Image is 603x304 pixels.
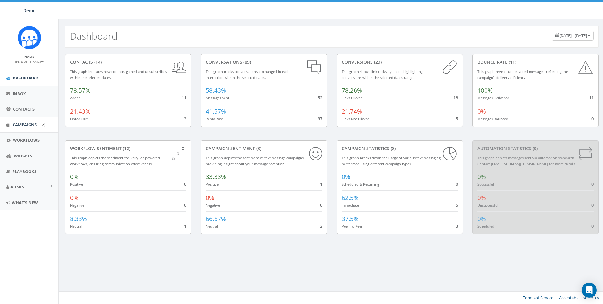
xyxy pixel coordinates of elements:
[320,223,322,229] span: 2
[477,224,494,229] small: Scheduled
[477,145,594,152] div: Automation Statistics
[559,295,599,301] a: Acceptable Use Policy
[10,184,25,190] span: Admin
[477,182,494,187] small: Successful
[184,116,186,122] span: 3
[206,155,305,166] small: This graph depicts the sentiment of text message campaigns, providing insight about your message ...
[41,123,45,127] input: Submit
[242,59,251,65] span: (89)
[70,145,186,152] div: Workflow Sentiment
[15,59,44,64] small: [PERSON_NAME]
[13,75,39,81] span: Dashboard
[559,33,587,38] span: [DATE] - [DATE]
[342,86,362,95] span: 78.26%
[454,95,458,100] span: 18
[13,122,37,128] span: Campaigns
[523,295,553,301] a: Terms of Service
[206,95,229,100] small: Messages Sent
[18,26,41,49] img: Icon_1.png
[182,95,186,100] span: 11
[23,8,36,14] span: Demo
[206,86,226,95] span: 58.43%
[342,107,362,116] span: 21.74%
[342,194,359,202] span: 62.5%
[456,202,458,208] span: 5
[12,169,36,174] span: Playbooks
[206,69,290,80] small: This graph tracks conversations, exchanged in each interaction within the selected dates.
[477,117,508,121] small: Messages Bounced
[342,215,359,223] span: 37.5%
[342,69,423,80] small: This graph shows link clicks by users, highlighting conversions within the selected dates range.
[206,107,226,116] span: 41.57%
[477,107,486,116] span: 0%
[591,202,594,208] span: 0
[342,173,350,181] span: 0%
[342,145,458,152] div: Campaign Statistics
[70,215,87,223] span: 8.33%
[184,223,186,229] span: 1
[14,153,32,159] span: Widgets
[93,59,102,65] span: (14)
[320,181,322,187] span: 1
[342,182,379,187] small: Scheduled & Recurring
[477,59,594,65] div: Bounce Rate
[206,145,322,152] div: Campaign Sentiment
[70,107,90,116] span: 21.43%
[456,116,458,122] span: 5
[70,95,81,100] small: Added
[12,200,38,205] span: What's New
[122,145,130,151] span: (12)
[342,203,359,208] small: Immediate
[477,215,486,223] span: 0%
[342,155,441,166] small: This graph breaks down the usage of various text messaging performed using different campaign types.
[389,145,396,151] span: (8)
[70,69,167,80] small: This graph indicates new contacts gained and unsubscribes within the selected dates.
[456,181,458,187] span: 0
[255,145,261,151] span: (3)
[13,106,35,112] span: Contacts
[206,224,218,229] small: Neutral
[206,215,226,223] span: 66.67%
[589,95,594,100] span: 11
[477,155,576,166] small: This graph depicts messages sent via automation standards. Contact [EMAIL_ADDRESS][DOMAIN_NAME] f...
[13,91,26,96] span: Inbox
[342,59,458,65] div: conversions
[70,117,88,121] small: Opted Out
[477,69,568,80] small: This graph reveals undelivered messages, reflecting the campaign's delivery efficiency.
[582,283,597,298] div: Open Intercom Messenger
[456,223,458,229] span: 3
[342,95,363,100] small: Links Clicked
[15,58,44,64] a: [PERSON_NAME]
[70,59,186,65] div: contacts
[70,203,84,208] small: Negative
[320,202,322,208] span: 0
[477,86,493,95] span: 100%
[70,31,117,41] h2: Dashboard
[206,117,223,121] small: Reply Rate
[13,137,40,143] span: Workflows
[342,117,370,121] small: Links Not Clicked
[70,224,82,229] small: Neutral
[318,95,322,100] span: 52
[70,194,79,202] span: 0%
[206,59,322,65] div: conversations
[206,203,220,208] small: Negative
[373,59,382,65] span: (23)
[531,145,538,151] span: (0)
[318,116,322,122] span: 37
[342,224,363,229] small: Peer To Peer
[184,202,186,208] span: 0
[508,59,516,65] span: (11)
[24,54,34,59] small: Name
[206,173,226,181] span: 33.33%
[184,181,186,187] span: 0
[591,116,594,122] span: 0
[477,194,486,202] span: 0%
[591,223,594,229] span: 0
[591,181,594,187] span: 0
[477,173,486,181] span: 0%
[70,182,83,187] small: Positive
[206,194,214,202] span: 0%
[477,203,498,208] small: Unsuccessful
[70,173,79,181] span: 0%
